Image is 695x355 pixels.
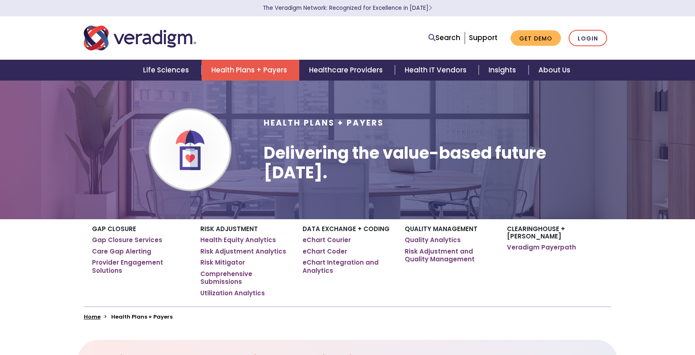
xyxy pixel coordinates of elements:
a: Utilization Analytics [200,289,265,297]
h1: Delivering the value-based future [DATE]. [264,143,611,182]
a: Provider Engagement Solutions [92,258,188,274]
a: eChart Courier [303,236,351,244]
a: Home [84,313,101,321]
a: Comprehensive Submissions [200,270,290,286]
span: Health Plans + Payers [264,117,384,128]
a: Health Equity Analytics [200,236,276,244]
a: Login [569,30,607,47]
span: Learn More [428,4,432,12]
a: Veradigm Payerpath [507,243,576,252]
a: Search [428,32,460,43]
a: Support [469,33,498,43]
a: Health Plans + Payers [202,60,299,81]
a: The Veradigm Network: Recognized for Excellence in [DATE]Learn More [263,4,432,12]
img: Veradigm logo [84,25,196,52]
a: Gap Closure Services [92,236,162,244]
a: Risk Mitigator [200,258,245,267]
a: Risk Adjustment and Quality Management [405,247,495,263]
a: Health IT Vendors [395,60,479,81]
a: Life Sciences [133,60,201,81]
a: eChart Integration and Analytics [303,258,392,274]
a: Quality Analytics [405,236,461,244]
a: eChart Coder [303,247,347,256]
a: About Us [529,60,580,81]
a: Risk Adjustment Analytics [200,247,286,256]
a: Get Demo [511,30,561,46]
a: Healthcare Providers [299,60,395,81]
a: Care Gap Alerting [92,247,151,256]
a: Insights [479,60,528,81]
